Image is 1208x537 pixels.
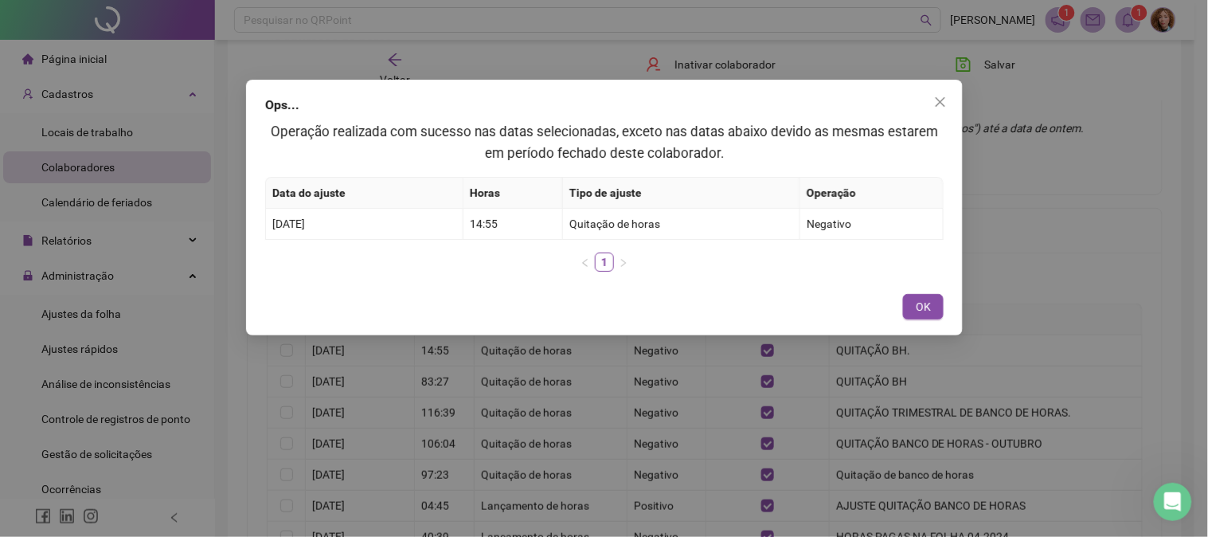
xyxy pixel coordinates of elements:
[928,89,953,115] button: Close
[581,258,590,268] span: left
[614,253,633,272] button: right
[614,253,633,272] li: Próxima página
[563,178,800,209] th: Tipo de ajuste
[800,178,944,209] th: Operação
[576,253,595,272] li: Página anterior
[266,178,463,209] th: Data do ajuste
[903,294,944,319] button: OK
[934,96,947,108] span: close
[807,215,936,233] div: Negativo
[576,253,595,272] button: left
[272,215,456,233] div: [DATE]
[463,178,563,209] th: Horas
[569,215,793,233] div: Quitação de horas
[619,258,628,268] span: right
[265,121,944,163] p: Operação realizada com sucesso nas datas selecionadas, exceto nas datas abaixo devido as mesmas e...
[1154,483,1192,521] iframe: Intercom live chat
[265,96,944,115] div: Ops...
[916,298,931,316] span: OK
[595,253,614,272] li: 1
[463,209,563,240] td: 14:55
[596,253,613,271] a: 1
